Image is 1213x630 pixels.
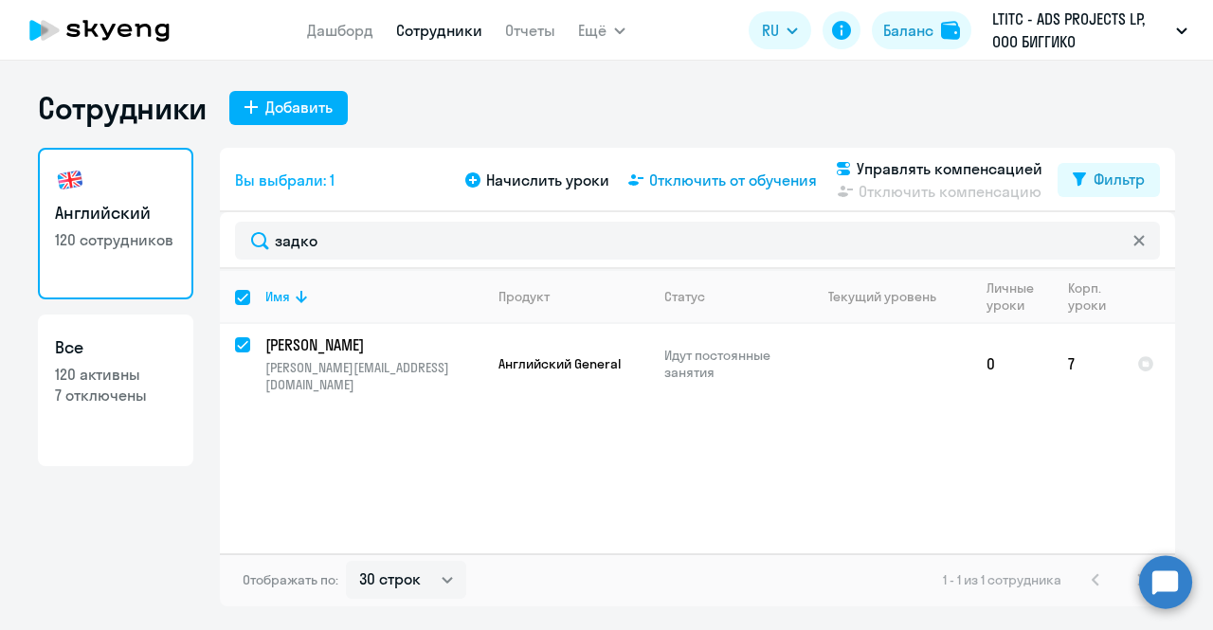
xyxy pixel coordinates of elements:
h3: Все [55,335,176,360]
div: Текущий уровень [810,288,970,305]
a: Дашборд [307,21,373,40]
div: Имя [265,288,482,305]
button: Ещё [578,11,625,49]
div: Добавить [265,96,333,118]
div: Продукт [498,288,648,305]
h3: Английский [55,201,176,225]
span: Ещё [578,19,606,42]
p: 7 отключены [55,385,176,405]
div: Фильтр [1094,168,1145,190]
span: Отключить от обучения [649,169,817,191]
span: Отображать по: [243,571,338,588]
div: Текущий уровень [828,288,936,305]
div: Баланс [883,19,933,42]
a: Все120 активны7 отключены [38,315,193,466]
span: Английский General [498,355,621,372]
td: 7 [1053,324,1122,404]
span: Управлять компенсацией [857,157,1042,180]
a: Отчеты [505,21,555,40]
p: Идут постоянные занятия [664,347,794,381]
div: Личные уроки [987,279,1052,314]
h1: Сотрудники [38,89,207,127]
p: 120 активны [55,364,176,385]
button: LTITC - ADS PROJECTS LP, ООО БИГГИКО [983,8,1197,53]
a: Сотрудники [396,21,482,40]
input: Поиск по имени, email, продукту или статусу [235,222,1160,260]
span: Вы выбрали: 1 [235,169,335,191]
div: Личные уроки [987,279,1040,314]
p: LTITC - ADS PROJECTS LP, ООО БИГГИКО [992,8,1168,53]
button: Фильтр [1058,163,1160,197]
p: [PERSON_NAME][EMAIL_ADDRESS][DOMAIN_NAME] [265,359,482,393]
span: 1 - 1 из 1 сотрудника [943,571,1061,588]
div: Статус [664,288,794,305]
button: Добавить [229,91,348,125]
td: 0 [971,324,1053,404]
span: RU [762,19,779,42]
a: [PERSON_NAME] [265,334,482,355]
div: Имя [265,288,290,305]
p: 120 сотрудников [55,229,176,250]
div: Корп. уроки [1068,279,1109,314]
button: RU [749,11,811,49]
span: Начислить уроки [486,169,609,191]
img: balance [941,21,960,40]
img: english [55,165,85,195]
div: Статус [664,288,705,305]
a: Английский120 сотрудников [38,148,193,299]
p: [PERSON_NAME] [265,334,480,355]
button: Балансbalance [872,11,971,49]
div: Продукт [498,288,550,305]
div: Корп. уроки [1068,279,1121,314]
